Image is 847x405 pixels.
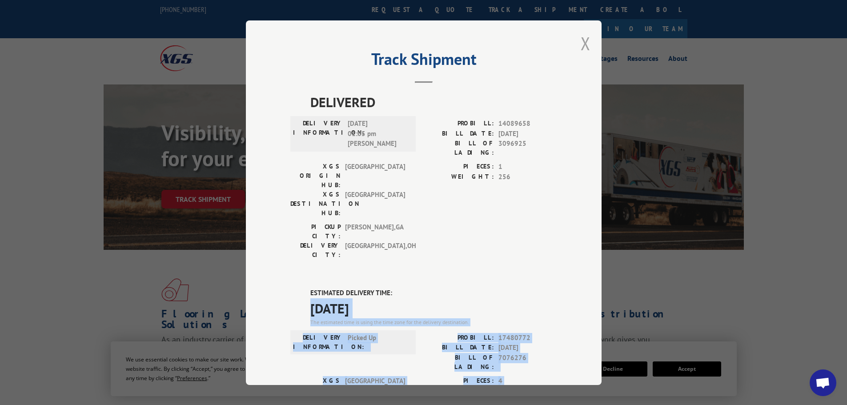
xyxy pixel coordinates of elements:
[424,128,494,139] label: BILL DATE:
[310,318,557,326] div: The estimated time is using the time zone for the delivery destination.
[290,241,341,260] label: DELIVERY CITY:
[498,172,557,182] span: 256
[345,222,405,241] span: [PERSON_NAME] , GA
[293,333,343,351] label: DELIVERY INFORMATION:
[424,353,494,371] label: BILL OF LADING:
[310,298,557,318] span: [DATE]
[345,162,405,190] span: [GEOGRAPHIC_DATA]
[290,190,341,218] label: XGS DESTINATION HUB:
[345,190,405,218] span: [GEOGRAPHIC_DATA]
[345,241,405,260] span: [GEOGRAPHIC_DATA] , OH
[424,172,494,182] label: WEIGHT:
[498,343,557,353] span: [DATE]
[424,139,494,157] label: BILL OF LADING:
[424,333,494,343] label: PROBILL:
[498,333,557,343] span: 17480772
[810,369,836,396] div: Open chat
[310,92,557,112] span: DELIVERED
[290,222,341,241] label: PICKUP CITY:
[310,288,557,298] label: ESTIMATED DELIVERY TIME:
[498,139,557,157] span: 3096925
[424,343,494,353] label: BILL DATE:
[498,128,557,139] span: [DATE]
[498,353,557,371] span: 7076276
[581,32,590,55] button: Close modal
[290,53,557,70] h2: Track Shipment
[293,119,343,149] label: DELIVERY INFORMATION:
[290,376,341,404] label: XGS ORIGIN HUB:
[424,119,494,129] label: PROBILL:
[498,162,557,172] span: 1
[348,333,408,351] span: Picked Up
[498,376,557,386] span: 4
[345,376,405,404] span: [GEOGRAPHIC_DATA]
[424,376,494,386] label: PIECES:
[290,162,341,190] label: XGS ORIGIN HUB:
[498,119,557,129] span: 14089658
[424,162,494,172] label: PIECES:
[348,119,408,149] span: [DATE] 01:05 pm [PERSON_NAME]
